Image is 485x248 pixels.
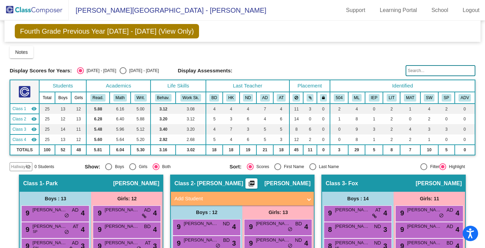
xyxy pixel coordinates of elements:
[295,237,302,244] span: ND
[277,94,286,102] button: AT
[206,104,223,114] td: 4
[31,106,37,111] mat-icon: visibility
[420,92,438,104] th: Social Work RtI
[55,134,71,145] td: 13
[64,213,69,219] span: do_not_disturb_alt
[145,239,151,247] span: AT
[447,239,453,247] span: BD
[288,227,293,232] span: do_not_disturb_alt
[11,164,25,170] span: Hallway
[31,137,37,142] mat-icon: visibility
[39,104,55,114] td: 25
[330,80,475,92] th: Identified
[273,104,289,114] td: 4
[180,94,201,102] button: Work Sk.
[230,163,369,170] mat-radio-group: Select an option
[438,145,455,155] td: 5
[209,94,219,102] button: BD
[96,226,101,233] span: 9
[383,208,387,218] span: 4
[84,68,116,74] div: [DATE] - [DATE]
[206,114,223,124] td: 5
[55,92,71,104] th: Boys
[242,205,314,219] div: Girls: 13
[206,134,223,145] td: 5
[317,92,330,104] th: Keep with teacher
[420,124,438,134] td: 3
[184,237,218,244] span: [PERSON_NAME]
[254,164,269,170] div: Scores
[317,104,330,114] td: 0
[24,209,29,217] span: 9
[365,92,383,104] th: Individualized Education Plan
[110,104,131,114] td: 6.16
[400,124,420,134] td: 4
[206,124,223,134] td: 4
[289,134,304,145] td: 12
[303,134,317,145] td: 2
[455,104,475,114] td: 0
[303,124,317,134] td: 6
[416,180,462,187] span: [PERSON_NAME]
[455,92,475,104] th: Advanced Math
[348,92,365,104] th: English Language Learner
[243,94,253,102] button: ND
[295,220,302,227] span: BD
[151,80,206,92] th: Life Skills
[407,223,441,230] span: [PERSON_NAME]
[427,164,439,170] div: Filter
[39,134,55,145] td: 25
[223,124,240,134] td: 7
[55,104,71,114] td: 13
[247,180,256,190] mat-icon: picture_as_pdf
[86,114,110,124] td: 6.28
[256,220,290,227] span: [PERSON_NAME]
[442,94,451,102] button: SP
[317,145,330,155] td: 0
[10,46,33,58] button: Notes
[176,134,206,145] td: 2.68
[12,106,26,112] span: Class 1
[24,226,29,233] span: 9
[317,134,330,145] td: 0
[420,134,438,145] td: 1
[334,94,345,102] button: 504
[438,134,455,145] td: 0
[194,180,243,187] span: - [PERSON_NAME]
[322,192,394,205] div: Boys : 14
[12,137,26,143] span: Class 4
[23,180,42,187] span: Class 1
[223,114,240,124] td: 3
[86,104,110,114] td: 5.88
[256,114,273,124] td: 4
[153,208,157,218] span: 4
[232,222,236,232] span: 4
[25,164,31,169] mat-icon: visibility_off
[86,124,110,134] td: 5.48
[10,68,72,74] span: Display Scores for Years:
[420,145,438,155] td: 10
[407,239,441,246] span: [PERSON_NAME][DEMOGRAPHIC_DATA]
[96,209,101,217] span: 9
[455,124,475,134] td: 0
[104,223,139,230] span: [PERSON_NAME]
[289,124,304,134] td: 8
[71,145,87,155] td: 48
[175,239,180,247] span: 9
[223,134,240,145] td: 4
[273,92,289,104] th: Allison Taylor
[110,145,131,155] td: 6.04
[407,206,441,213] span: [PERSON_NAME]
[151,114,176,124] td: 3.20
[113,94,126,102] button: Math
[131,114,151,124] td: 5.88
[245,178,257,189] button: Print Students Details
[104,206,139,213] span: [PERSON_NAME]
[383,92,400,104] th: Reading Intervention
[85,164,100,170] span: Show:
[365,124,383,134] td: 3
[34,164,54,170] span: 0 Students
[15,49,28,55] span: Notes
[240,114,257,124] td: 6
[176,104,206,114] td: 3.08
